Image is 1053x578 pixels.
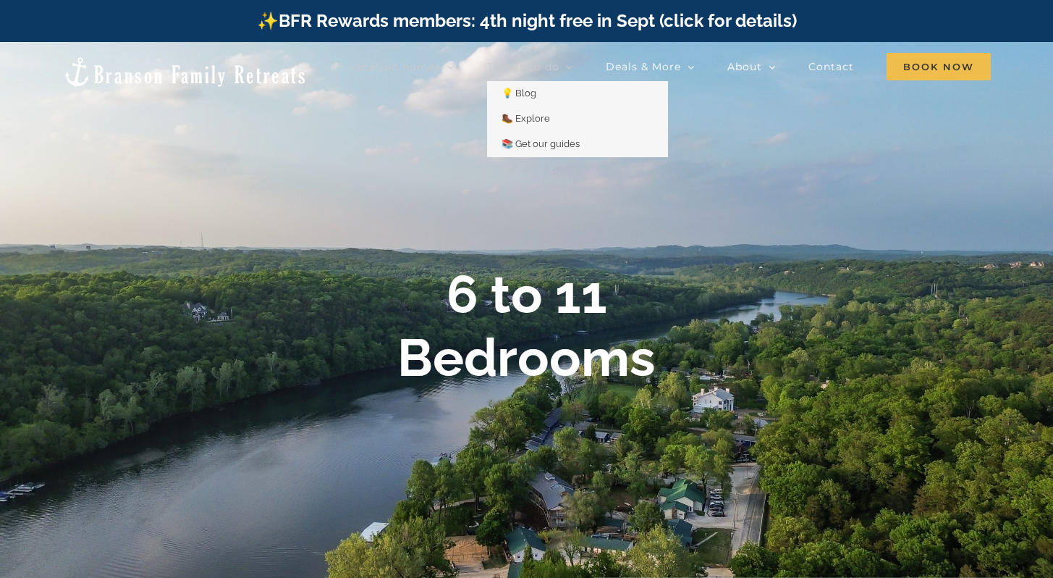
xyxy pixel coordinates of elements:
span: Contact [808,62,854,72]
a: Contact [808,52,854,81]
b: 6 to 11 Bedrooms [397,264,656,388]
a: ✨BFR Rewards members: 4th night free in Sept (click for details) [257,10,797,31]
a: Deals & More [606,52,695,81]
a: Things to do [487,52,573,81]
img: Branson Family Retreats Logo [62,56,308,88]
span: Things to do [487,62,559,72]
span: 🥾 Explore [502,113,550,124]
span: Book Now [887,53,991,80]
a: 💡 Blog [487,81,668,106]
a: Vacation homes [349,52,454,81]
span: 💡 Blog [502,88,536,99]
a: 🥾 Explore [487,106,668,132]
span: Vacation homes [349,62,441,72]
a: 📚 Get our guides [487,132,668,157]
span: 📚 Get our guides [502,138,580,149]
a: Book Now [887,52,991,81]
nav: Main Menu [349,52,991,81]
span: About [727,62,762,72]
span: Deals & More [606,62,681,72]
a: About [727,52,776,81]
